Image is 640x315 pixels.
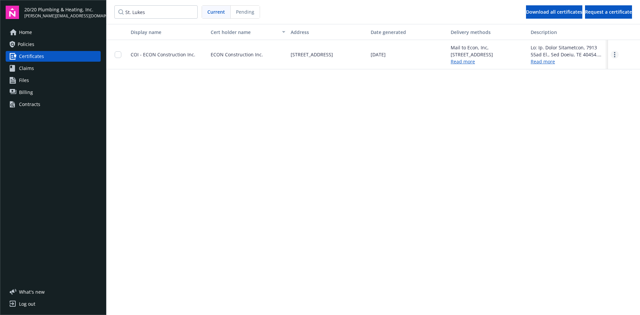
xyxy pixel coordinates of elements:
a: Claims [6,63,101,74]
button: What's new [6,288,55,295]
span: [DATE] [371,51,386,58]
div: Lo: Ip. Dolor Sitametcon, 7913 55ad El., Sed Doeiu, TE 40454. Incididu utlabo etdol mag aliqu en ... [531,44,605,58]
button: Date generated [368,24,448,40]
span: Billing [19,87,33,98]
div: Description [531,29,605,36]
span: Current [207,8,225,15]
button: Request a certificate [585,5,632,19]
button: Description [528,24,608,40]
a: Policies [6,39,101,50]
button: Address [288,24,368,40]
div: Log out [19,299,35,309]
span: What ' s new [19,288,45,295]
button: Delivery methods [448,24,528,40]
a: Certificates [6,51,101,62]
span: Pending [231,6,260,18]
div: Download all certificates [526,6,582,18]
a: Files [6,75,101,86]
a: Contracts [6,99,101,110]
span: [STREET_ADDRESS] [291,51,333,58]
button: Cert holder name [208,24,288,40]
span: Policies [18,39,34,50]
input: Filter certificates... [114,5,198,19]
span: COI - ECON Construction Inc. [131,51,195,58]
button: 20/20 Plumbing & Heating, Inc.[PERSON_NAME][EMAIL_ADDRESS][DOMAIN_NAME] [24,6,101,19]
span: Claims [19,63,34,74]
button: Download all certificates [526,5,582,19]
span: Request a certificate [585,9,632,15]
span: [PERSON_NAME][EMAIL_ADDRESS][DOMAIN_NAME] [24,13,101,19]
div: Contracts [19,99,40,110]
input: Toggle Row Selected [115,51,121,58]
span: Home [19,27,32,38]
img: navigator-logo.svg [6,6,19,19]
a: Home [6,27,101,38]
div: Address [291,29,365,36]
a: Read more [531,58,605,65]
span: Pending [236,8,254,15]
div: Mail to Econ, Inc, [STREET_ADDRESS] [451,44,525,58]
span: 20/20 Plumbing & Heating, Inc. [24,6,101,13]
div: Delivery methods [451,29,525,36]
div: Date generated [371,29,445,36]
span: ECON Construction Inc. [211,51,263,58]
div: Display name [131,29,205,36]
a: more [611,51,619,59]
a: Read more [451,58,475,65]
button: Display name [128,24,208,40]
span: Files [19,75,29,86]
span: Certificates [19,51,44,62]
a: Billing [6,87,101,98]
div: Cert holder name [211,29,278,36]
